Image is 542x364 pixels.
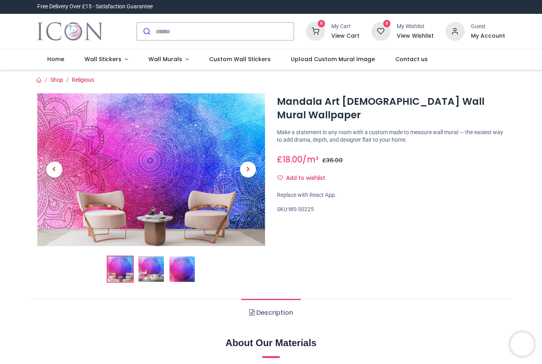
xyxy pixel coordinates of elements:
[75,49,138,70] a: Wall Stickers
[37,116,71,223] a: Previous
[85,55,121,63] span: Wall Stickers
[318,20,325,27] sup: 0
[291,55,375,63] span: Upload Custom Mural Image
[240,162,256,178] span: Next
[37,20,103,42] a: Logo of Icon Wall Stickers
[37,3,153,11] div: Free Delivery Over £15 - Satisfaction Guarantee
[471,23,505,31] div: Guest
[37,336,505,350] h2: About Our Materials
[288,206,314,212] span: WS-50225
[371,28,390,34] a: 0
[50,77,63,83] a: Shop
[138,49,199,70] a: Wall Murals
[331,23,359,31] div: My Cart
[138,256,164,282] img: WS-50225-02
[277,129,505,144] p: Make a statement in any room with a custom made to measure wall mural — the easiest way to add dr...
[169,256,195,282] img: WS-50225-03
[231,116,265,223] a: Next
[383,20,391,27] sup: 0
[108,256,133,282] img: Mandala Art Hindu Wall Mural Wallpaper
[326,156,343,164] span: 36.00
[283,154,302,165] span: 18.00
[37,20,103,42] img: Icon Wall Stickers
[397,23,434,31] div: My Wishlist
[241,299,300,327] a: Description
[338,3,505,11] iframe: Customer reviews powered by Trustpilot
[46,162,62,178] span: Previous
[72,77,94,83] a: Religious
[137,23,156,40] button: Submit
[277,154,302,165] span: £
[395,55,428,63] span: Contact us
[397,32,434,40] a: View Wishlist
[510,332,534,356] iframe: Brevo live chat
[302,154,319,165] span: /m²
[148,55,182,63] span: Wall Murals
[277,175,283,181] i: Add to wishlist
[47,55,64,63] span: Home
[277,191,505,199] div: Replace with React App.
[331,32,359,40] a: View Cart
[322,156,343,164] span: £
[471,32,505,40] a: My Account
[277,206,505,214] div: SKU:
[277,95,505,122] h1: Mandala Art [DEMOGRAPHIC_DATA] Wall Mural Wallpaper
[306,28,325,34] a: 0
[209,55,271,63] span: Custom Wall Stickers
[277,171,332,185] button: Add to wishlistAdd to wishlist
[37,93,265,246] img: Mandala Art Hindu Wall Mural Wallpaper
